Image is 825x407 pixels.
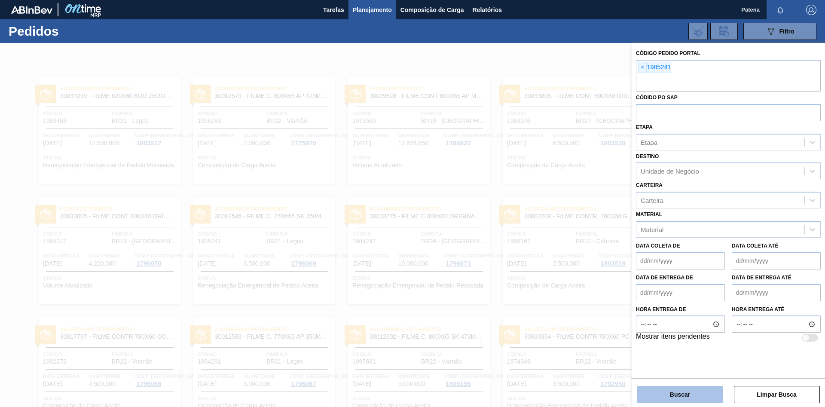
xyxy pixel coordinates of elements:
[636,303,725,316] label: Hora entrega de
[636,333,710,343] label: Mostrar itens pendentes
[323,5,344,15] span: Tarefas
[636,284,725,301] input: dd/mm/yyyy
[743,23,816,40] button: Filtro
[732,275,791,281] label: Data de Entrega até
[636,252,725,269] input: dd/mm/yyyy
[636,243,680,249] label: Data coleta de
[11,6,52,14] img: TNhmsLtSVTkK8tSr43FrP2fwEKptu5GPRR3wAAAABJRU5ErkJggg==
[641,138,657,146] div: Etapa
[732,252,821,269] input: dd/mm/yyyy
[636,211,662,217] label: Material
[636,124,653,130] label: Etapa
[641,168,699,175] div: Unidade de Negócio
[636,50,700,56] label: Código Pedido Portal
[638,62,671,73] div: 1985241
[732,303,821,316] label: Hora entrega até
[710,23,738,40] div: Solicitação de Revisão de Pedidos
[636,275,693,281] label: Data de Entrega de
[353,5,392,15] span: Planejamento
[641,197,663,204] div: Carteira
[688,23,708,40] div: Importar Negociações dos Pedidos
[636,182,663,188] label: Carteira
[400,5,464,15] span: Composição de Carga
[473,5,502,15] span: Relatórios
[732,243,778,249] label: Data coleta até
[641,226,663,233] div: Material
[732,284,821,301] input: dd/mm/yyyy
[639,62,647,73] span: ×
[636,95,678,101] label: Códido PO SAP
[9,26,137,36] h1: Pedidos
[636,153,659,159] label: Destino
[767,4,794,16] button: Notificações
[779,28,794,35] span: Filtro
[806,5,816,15] img: Logout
